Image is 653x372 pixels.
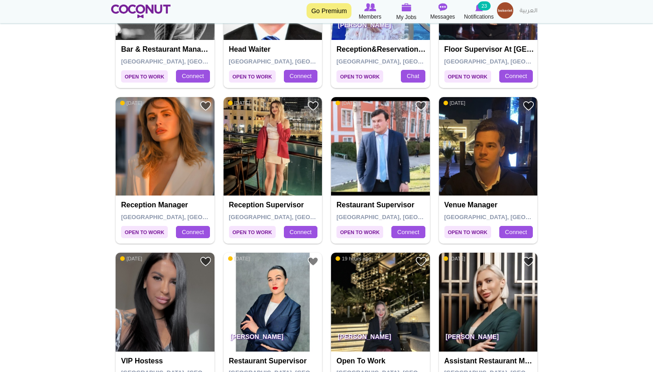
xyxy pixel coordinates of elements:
[229,214,358,220] span: [GEOGRAPHIC_DATA], [GEOGRAPHIC_DATA]
[475,3,483,11] img: Notifications
[176,226,210,239] a: Connect
[444,357,535,365] h4: Assistant Restaurant Manager
[229,70,276,83] span: Open to Work
[444,70,491,83] span: Open to Work
[364,3,376,11] img: Browse Members
[228,255,250,262] span: [DATE]
[176,70,210,83] a: Connect
[424,2,461,21] a: Messages Messages
[307,3,351,19] a: Go Premium
[415,100,427,112] a: Add to Favourites
[336,214,466,220] span: [GEOGRAPHIC_DATA], [GEOGRAPHIC_DATA]
[331,326,430,352] p: [PERSON_NAME]
[224,326,322,352] p: [PERSON_NAME]
[229,58,358,65] span: [GEOGRAPHIC_DATA], [GEOGRAPHIC_DATA]
[229,45,319,54] h4: Head Waiter
[121,226,168,238] span: Open to Work
[443,100,466,106] span: [DATE]
[200,256,211,267] a: Add to Favourites
[336,255,371,262] span: 19 hours ago
[523,256,534,267] a: Add to Favourites
[444,201,535,209] h4: Venue Manager
[336,226,383,238] span: Open to Work
[478,1,491,10] small: 23
[120,100,142,106] span: [DATE]
[523,100,534,112] a: Add to Favourites
[499,70,533,83] a: Connect
[331,15,430,40] p: [PERSON_NAME]
[444,45,535,54] h4: Floor Supervisor at [GEOGRAPHIC_DATA]
[120,255,142,262] span: [DATE]
[438,3,447,11] img: Messages
[111,5,171,18] img: Home
[121,357,211,365] h4: VIP hostess
[307,100,319,112] a: Add to Favourites
[336,70,383,83] span: Open to Work
[430,12,455,21] span: Messages
[284,226,317,239] a: Connect
[284,70,317,83] a: Connect
[499,226,533,239] a: Connect
[336,100,358,106] span: [DATE]
[229,226,276,238] span: Open to Work
[336,58,466,65] span: [GEOGRAPHIC_DATA], [GEOGRAPHIC_DATA]
[444,214,574,220] span: [GEOGRAPHIC_DATA], [GEOGRAPHIC_DATA]
[307,256,319,267] a: Add to Favourites
[121,58,250,65] span: [GEOGRAPHIC_DATA], [GEOGRAPHIC_DATA]
[515,2,542,20] a: العربية
[443,255,466,262] span: [DATE]
[121,214,250,220] span: [GEOGRAPHIC_DATA], [GEOGRAPHIC_DATA]
[121,45,211,54] h4: Bar & Restaurant manager
[415,256,427,267] a: Add to Favourites
[336,201,427,209] h4: Restaurant supervisor
[444,226,491,238] span: Open to Work
[229,201,319,209] h4: Reception Supervisor
[121,70,168,83] span: Open to Work
[444,58,574,65] span: [GEOGRAPHIC_DATA], [GEOGRAPHIC_DATA]
[359,12,381,21] span: Members
[121,201,211,209] h4: Reception Manager
[401,3,411,11] img: My Jobs
[396,13,417,22] span: My Jobs
[461,2,497,21] a: Notifications Notifications 23
[439,326,538,352] p: [PERSON_NAME]
[228,100,250,106] span: [DATE]
[352,2,388,21] a: Browse Members Members
[336,45,427,54] h4: Reception&Reservation Manager
[464,12,493,21] span: Notifications
[336,357,427,365] h4: Open to work
[401,70,425,83] a: Chat
[200,100,211,112] a: Add to Favourites
[391,226,425,239] a: Connect
[229,357,319,365] h4: Restaurant supervisor
[388,2,424,22] a: My Jobs My Jobs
